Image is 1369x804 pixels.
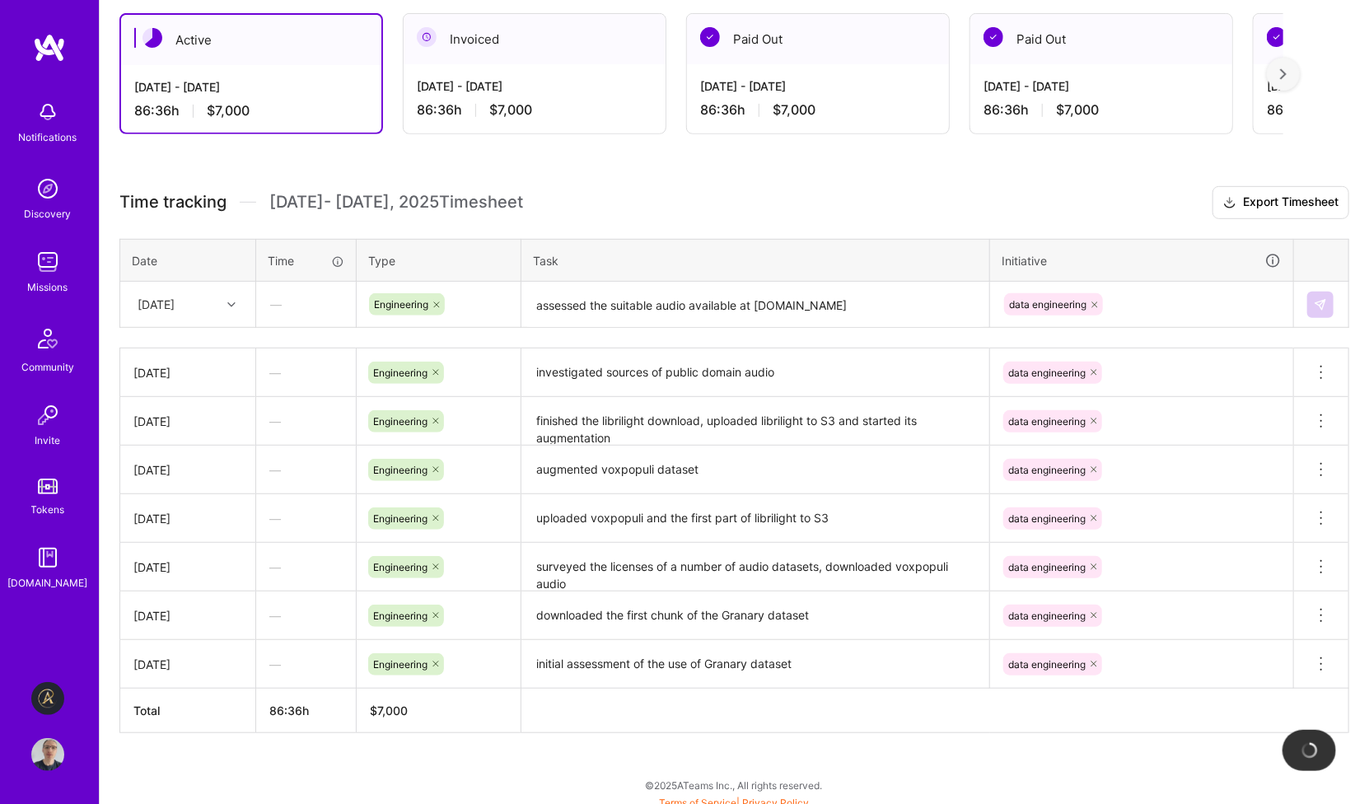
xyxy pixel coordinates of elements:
div: [DATE] [133,510,242,527]
div: Time [268,252,344,269]
span: data engineering [1009,298,1086,311]
div: Initiative [1002,251,1282,270]
span: $7,000 [207,102,250,119]
span: data engineering [1008,658,1086,671]
textarea: assessed the suitable audio available at [DOMAIN_NAME] [523,283,988,327]
textarea: finished the librilight download, uploaded librilight to S3 and started its augmentation [523,399,988,444]
span: data engineering [1008,561,1086,573]
img: Invoiced [417,27,437,47]
div: [DATE] [133,559,242,576]
div: 86:36 h [134,102,368,119]
span: Engineering [373,415,428,428]
div: [DATE] - [DATE] [984,77,1219,95]
span: $7,000 [1056,101,1099,119]
img: bell [31,96,64,129]
div: — [257,283,355,326]
img: Paid Out [700,27,720,47]
img: discovery [31,172,64,205]
img: Community [28,319,68,358]
span: data engineering [1008,512,1086,525]
span: Engineering [373,464,428,476]
span: data engineering [1008,415,1086,428]
div: 86:36 h [700,101,936,119]
div: — [256,400,356,443]
i: icon Download [1223,194,1236,212]
span: data engineering [1008,367,1086,379]
span: Engineering [373,561,428,573]
textarea: initial assessment of the use of Granary dataset [523,642,988,687]
div: null [1307,292,1335,318]
div: Notifications [19,129,77,146]
div: [DATE] [133,607,242,624]
img: loading [1301,741,1319,760]
img: teamwork [31,245,64,278]
div: Missions [28,278,68,296]
a: User Avatar [27,738,68,771]
th: Task [521,239,990,282]
div: — [256,497,356,540]
textarea: surveyed the licenses of a number of audio datasets, downloaded voxpopuli audio [523,545,988,590]
th: Type [357,239,521,282]
img: logo [33,33,66,63]
textarea: downloaded the first chunk of the Granary dataset [523,593,988,638]
div: Paid Out [970,14,1232,64]
img: Submit [1314,298,1327,311]
div: [DATE] - [DATE] [700,77,936,95]
div: Invoiced [404,14,666,64]
img: Paid Out [1267,27,1287,47]
div: [DATE] [133,461,242,479]
span: $7,000 [773,101,815,119]
div: Active [121,15,381,65]
div: — [256,448,356,492]
div: [DATE] [133,413,242,430]
div: [DATE] - [DATE] [134,78,368,96]
div: 86:36 h [417,101,652,119]
img: Active [143,28,162,48]
span: data engineering [1008,610,1086,622]
span: Engineering [373,658,428,671]
button: Export Timesheet [1212,186,1349,219]
a: Aldea: Transforming Behavior Change Through AI-Driven Coaching [27,682,68,715]
div: [DATE] [133,656,242,673]
span: Engineering [373,367,428,379]
img: Invite [31,399,64,432]
div: Paid Out [687,14,949,64]
div: [DOMAIN_NAME] [8,574,88,591]
i: icon Chevron [227,301,236,309]
textarea: uploaded voxpopuli and the first part of librilight to S3 [523,496,988,541]
span: $7,000 [489,101,532,119]
th: 86:36h [256,689,357,733]
img: Paid Out [984,27,1003,47]
div: Community [21,358,74,376]
textarea: augmented voxpopuli dataset [523,447,988,493]
span: Engineering [373,610,428,622]
img: tokens [38,479,58,494]
th: $7,000 [357,689,521,733]
textarea: investigated sources of public domain audio [523,350,988,395]
div: 86:36 h [984,101,1219,119]
div: Invite [35,432,61,449]
div: [DATE] [133,364,242,381]
span: data engineering [1008,464,1086,476]
div: [DATE] [138,296,175,313]
div: Tokens [31,501,65,518]
div: — [256,643,356,686]
span: [DATE] - [DATE] , 2025 Timesheet [269,192,523,213]
span: Engineering [373,512,428,525]
img: guide book [31,541,64,574]
div: — [256,594,356,638]
th: Total [120,689,256,733]
th: Date [120,239,256,282]
div: — [256,351,356,395]
img: Aldea: Transforming Behavior Change Through AI-Driven Coaching [31,682,64,715]
img: User Avatar [31,738,64,771]
span: Time tracking [119,192,227,213]
div: — [256,545,356,589]
div: [DATE] - [DATE] [417,77,652,95]
img: right [1280,68,1287,80]
span: Engineering [374,298,428,311]
div: Discovery [25,205,72,222]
